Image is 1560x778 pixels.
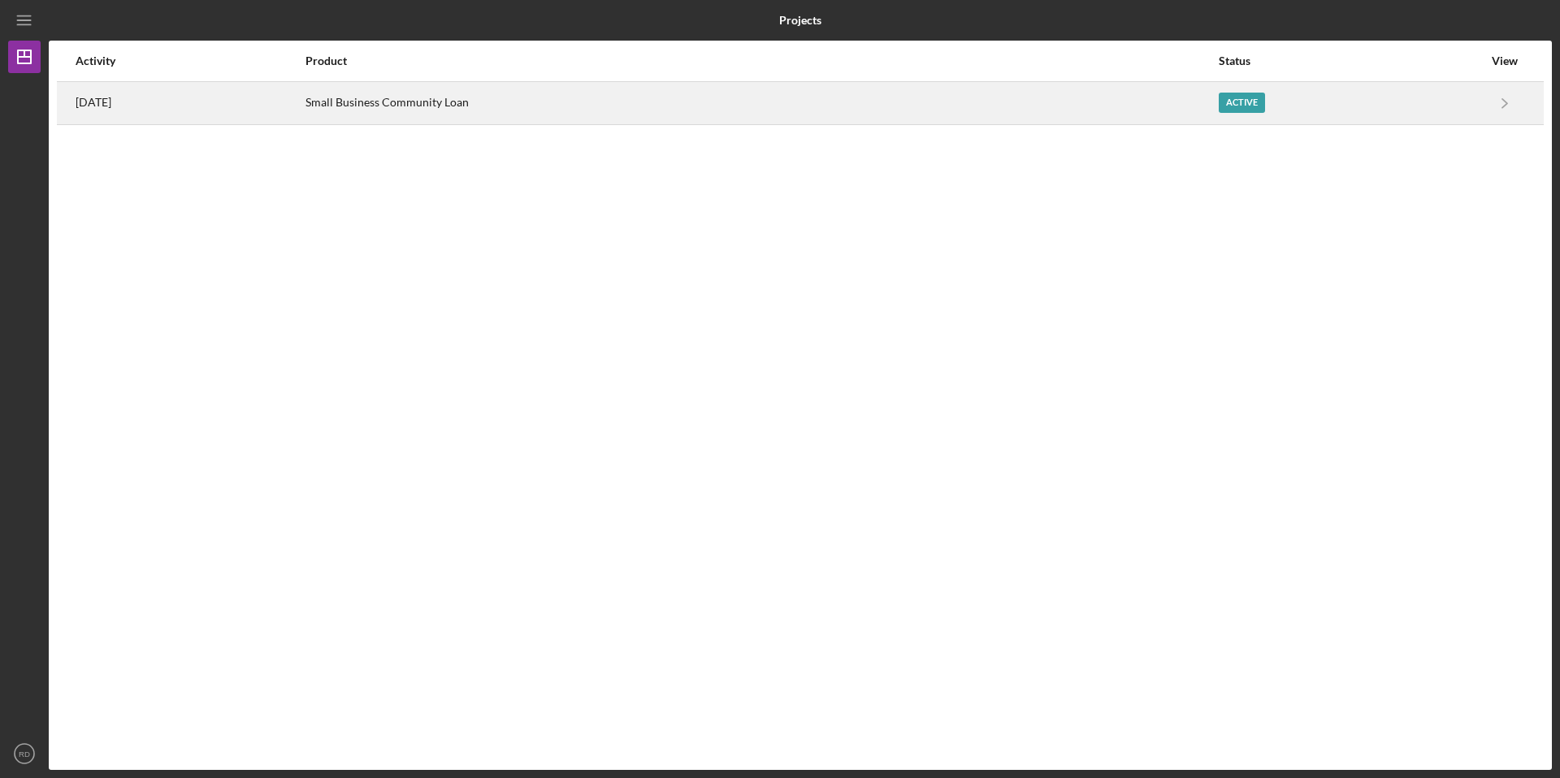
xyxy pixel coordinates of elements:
div: View [1484,54,1525,67]
text: RD [19,750,30,759]
div: Small Business Community Loan [305,83,1218,123]
b: Projects [779,14,821,27]
div: Product [305,54,1218,67]
div: Activity [76,54,304,67]
button: RD [8,737,41,770]
time: 2025-08-15 01:04 [76,96,111,109]
div: Active [1219,93,1265,113]
div: Status [1219,54,1483,67]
